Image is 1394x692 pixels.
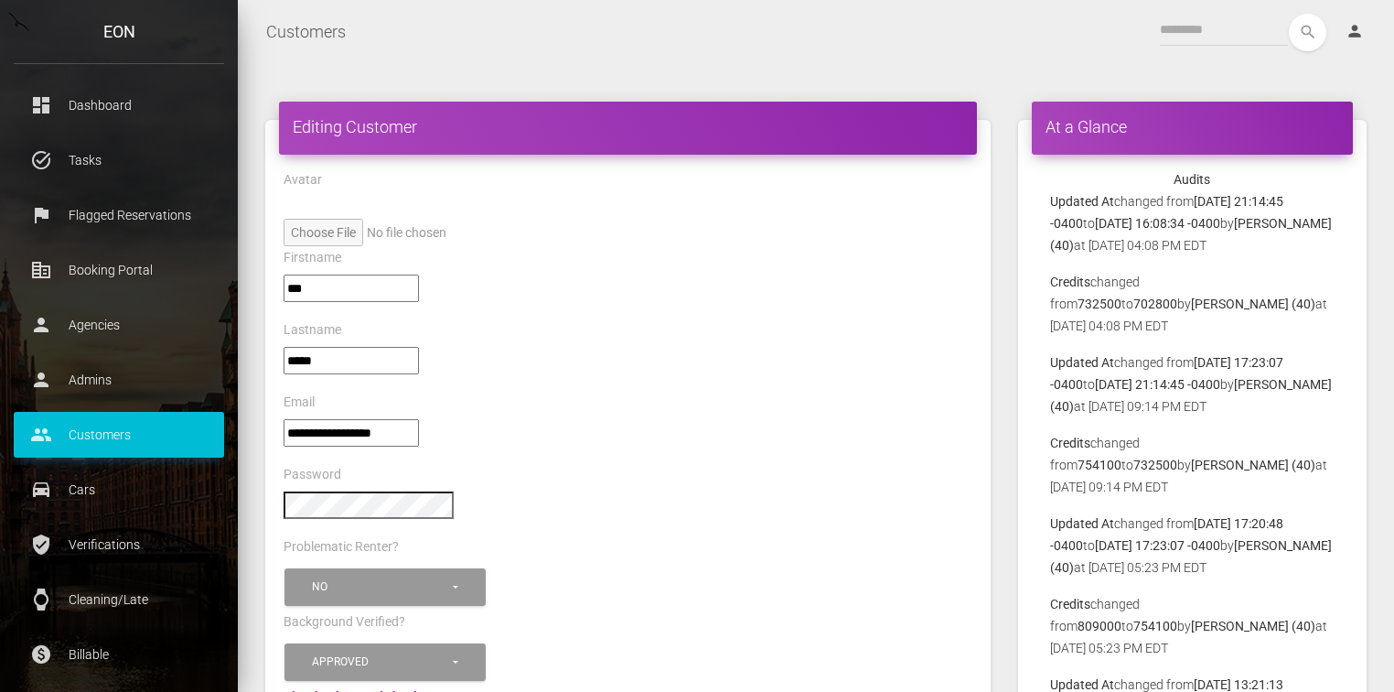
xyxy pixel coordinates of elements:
a: watch Cleaning/Late [14,577,224,622]
b: Credits [1050,597,1090,611]
b: Updated At [1050,194,1114,209]
p: Booking Portal [27,256,210,284]
strong: Audits [1174,172,1210,187]
b: 732500 [1133,458,1177,472]
a: paid Billable [14,632,224,677]
b: 702800 [1133,297,1177,311]
a: flag Flagged Reservations [14,192,224,238]
b: 732500 [1078,297,1121,311]
i: person [1346,22,1364,40]
p: Tasks [27,146,210,174]
b: Credits [1050,436,1090,450]
b: Credits [1050,275,1090,289]
label: Problematic Renter? [284,538,399,557]
b: [PERSON_NAME] (40) [1191,619,1315,633]
label: Background Verified? [284,613,405,632]
p: Verifications [27,531,210,558]
p: changed from to by at [DATE] 05:23 PM EDT [1050,593,1335,659]
p: changed from to by at [DATE] 09:14 PM EDT [1050,432,1335,498]
b: [DATE] 21:14:45 -0400 [1095,377,1220,392]
div: Approved [312,654,450,670]
a: person [1332,14,1380,50]
p: Flagged Reservations [27,201,210,229]
p: changed from to by at [DATE] 05:23 PM EDT [1050,513,1335,578]
label: Password [284,466,341,484]
label: Firstname [284,249,341,267]
b: Updated At [1050,516,1114,531]
a: corporate_fare Booking Portal [14,247,224,293]
p: Customers [27,421,210,449]
b: Updated At [1050,355,1114,370]
a: dashboard Dashboard [14,82,224,128]
h4: At a Glance [1045,115,1339,138]
label: Lastname [284,321,341,340]
a: task_alt Tasks [14,137,224,183]
a: drive_eta Cars [14,467,224,513]
b: [DATE] 16:08:34 -0400 [1095,216,1220,231]
b: 754100 [1078,458,1121,472]
p: Agencies [27,311,210,339]
p: Cars [27,476,210,503]
label: Email [284,394,315,412]
p: Admins [27,366,210,394]
p: Billable [27,641,210,668]
a: person Agencies [14,302,224,348]
p: Cleaning/Late [27,586,210,613]
p: changed from to by at [DATE] 04:08 PM EDT [1050,271,1335,337]
b: 809000 [1078,619,1121,633]
p: Dashboard [27,92,210,119]
b: [PERSON_NAME] (40) [1191,458,1315,472]
a: Customers [266,9,346,55]
h4: Editing Customer [293,115,963,138]
label: Avatar [284,171,322,189]
button: search [1289,14,1326,51]
a: person Admins [14,357,224,403]
button: No [284,568,486,606]
p: changed from to by at [DATE] 09:14 PM EDT [1050,351,1335,417]
b: 754100 [1133,619,1177,633]
a: verified_user Verifications [14,522,224,568]
p: changed from to by at [DATE] 04:08 PM EDT [1050,190,1335,256]
div: No [312,579,450,595]
b: [PERSON_NAME] (40) [1191,297,1315,311]
button: Approved [284,643,486,681]
b: Updated At [1050,677,1114,692]
b: [DATE] 17:23:07 -0400 [1095,538,1220,553]
a: people Customers [14,412,224,458]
